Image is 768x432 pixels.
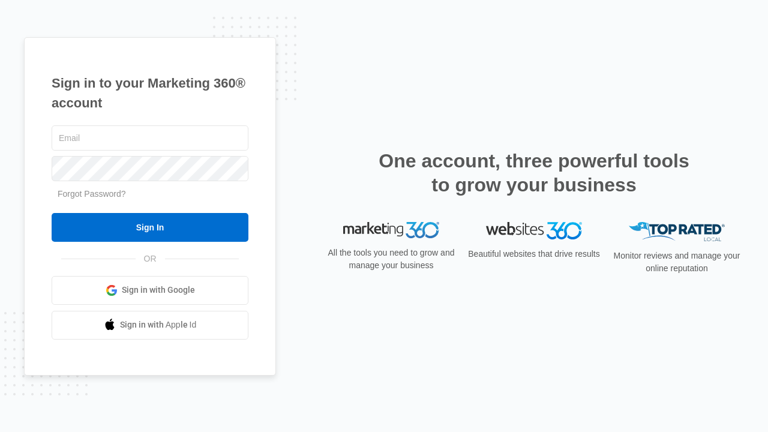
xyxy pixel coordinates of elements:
[375,149,693,197] h2: One account, three powerful tools to grow your business
[629,222,725,242] img: Top Rated Local
[343,222,439,239] img: Marketing 360
[52,276,248,305] a: Sign in with Google
[52,213,248,242] input: Sign In
[58,189,126,199] a: Forgot Password?
[610,250,744,275] p: Monitor reviews and manage your online reputation
[52,311,248,340] a: Sign in with Apple Id
[122,284,195,296] span: Sign in with Google
[467,248,601,260] p: Beautiful websites that drive results
[324,247,458,272] p: All the tools you need to grow and manage your business
[486,222,582,239] img: Websites 360
[136,253,165,265] span: OR
[52,73,248,113] h1: Sign in to your Marketing 360® account
[52,125,248,151] input: Email
[120,319,197,331] span: Sign in with Apple Id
